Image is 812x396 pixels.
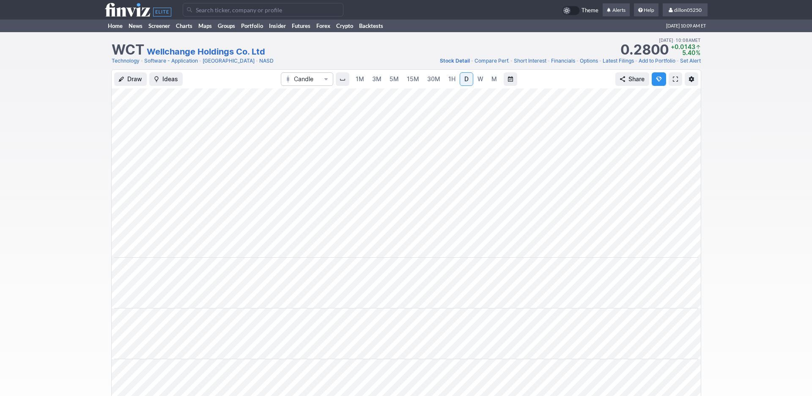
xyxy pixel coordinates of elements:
button: Range [504,72,517,86]
a: Screener [145,19,173,32]
span: dillon05250 [674,7,702,13]
span: Draw [127,75,142,83]
a: [GEOGRAPHIC_DATA] [203,57,255,65]
button: Chart Settings [685,72,698,86]
a: W [474,72,487,86]
a: 5M [386,72,403,86]
a: Wellchange Holdings Co. Ltd [147,46,265,58]
a: NASD [259,57,274,65]
a: Fullscreen [669,72,682,86]
a: 1M [352,72,368,86]
a: Theme [562,6,598,15]
a: Insider [266,19,289,32]
span: D [464,75,469,82]
span: 15M [407,75,419,82]
a: 30M [423,72,444,86]
a: Short Interest [514,57,546,65]
strong: 0.2800 [620,43,669,57]
a: Maps [195,19,215,32]
a: Forex [313,19,333,32]
span: [DATE] 10:08AM ET [659,36,701,44]
span: Stock Detail [440,58,470,64]
span: • [471,57,474,65]
span: • [199,57,202,65]
span: Candle [294,75,320,83]
input: Search [183,3,343,16]
span: • [599,57,602,65]
span: Compare Perf. [475,58,509,64]
span: • [510,57,513,65]
a: D [460,72,473,86]
span: Share [628,75,645,83]
a: Portfolio [238,19,266,32]
span: M [491,75,497,82]
span: 5.40 [682,49,695,56]
button: Share [615,72,649,86]
h1: WCT [112,43,144,57]
span: • [676,57,679,65]
span: • [547,57,550,65]
span: 1H [448,75,455,82]
span: • [673,36,675,44]
a: Charts [173,19,195,32]
a: Stock Detail [440,57,470,65]
span: • [576,57,579,65]
a: Groups [215,19,238,32]
a: Futures [289,19,313,32]
a: Compare Perf. [475,57,509,65]
a: 3M [368,72,385,86]
a: Add to Portfolio [639,57,675,65]
span: +0.0143 [671,43,695,50]
a: 15M [403,72,423,86]
button: Ideas [149,72,183,86]
span: Latest Filings [603,58,634,64]
span: 3M [372,75,381,82]
a: Latest Filings [603,57,634,65]
a: Help [634,3,658,17]
span: Theme [582,6,598,15]
span: [DATE] 10:09 AM ET [666,19,706,32]
button: Draw [114,72,147,86]
a: 1H [444,72,459,86]
a: Crypto [333,19,356,32]
span: • [635,57,638,65]
span: Ideas [162,75,178,83]
span: 1M [356,75,364,82]
a: News [126,19,145,32]
button: Explore new features [652,72,666,86]
a: M [488,72,501,86]
span: W [477,75,483,82]
span: 5M [390,75,399,82]
a: Options [580,57,598,65]
button: Interval [336,72,349,86]
span: % [696,49,700,56]
span: 30M [427,75,440,82]
a: Home [105,19,126,32]
a: Alerts [603,3,630,17]
a: Software - Application [144,57,198,65]
a: Technology [112,57,140,65]
a: Set Alert [680,57,701,65]
button: Chart Type [281,72,333,86]
span: • [140,57,143,65]
span: • [255,57,258,65]
a: dillon05250 [663,3,708,17]
a: Backtests [356,19,386,32]
a: Financials [551,57,575,65]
